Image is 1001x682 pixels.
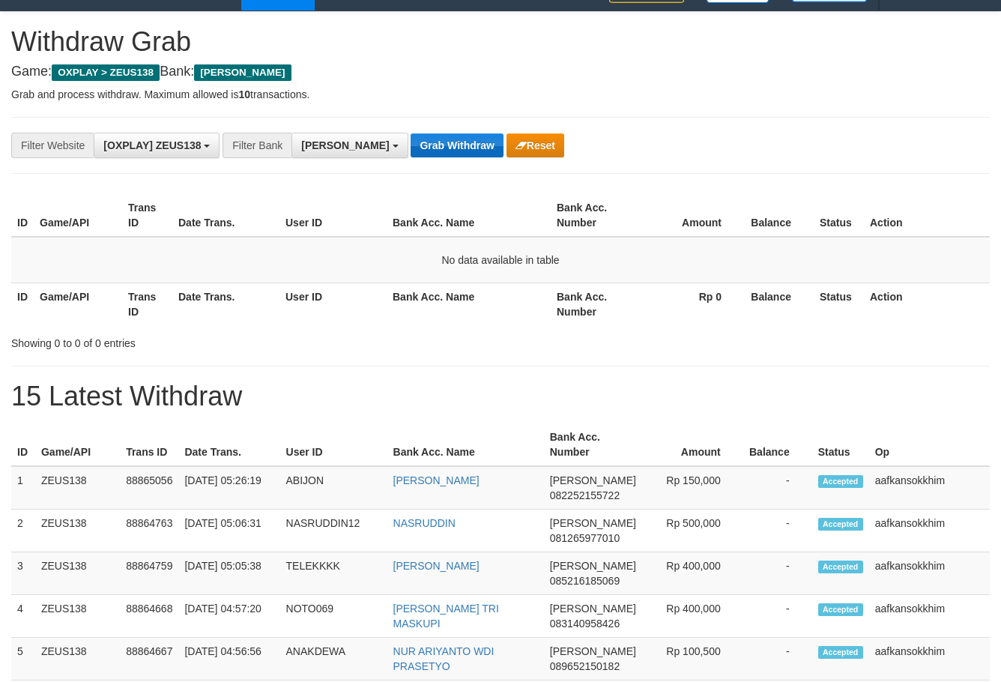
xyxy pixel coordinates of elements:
[279,283,387,325] th: User ID
[178,423,279,466] th: Date Trans.
[411,133,503,157] button: Grab Withdraw
[172,283,279,325] th: Date Trans.
[387,423,544,466] th: Bank Acc. Name
[642,466,743,510] td: Rp 150,000
[506,133,564,157] button: Reset
[550,560,636,572] span: [PERSON_NAME]
[387,194,551,237] th: Bank Acc. Name
[642,423,743,466] th: Amount
[238,88,250,100] strong: 10
[280,466,387,510] td: ABIJON
[301,139,389,151] span: [PERSON_NAME]
[11,466,35,510] td: 1
[393,603,499,630] a: [PERSON_NAME] TRI MASKUPI
[178,595,279,638] td: [DATE] 04:57:20
[393,474,480,486] a: [PERSON_NAME]
[818,603,863,616] span: Accepted
[11,87,990,102] p: Grab and process withdraw. Maximum allowed is transactions.
[280,595,387,638] td: NOTO069
[544,423,642,466] th: Bank Acc. Number
[178,510,279,552] td: [DATE] 05:06:31
[551,283,639,325] th: Bank Acc. Number
[120,638,178,681] td: 88864667
[393,645,495,672] a: NUR ARIYANTO WDI PRASETYO
[11,638,35,681] td: 5
[743,638,812,681] td: -
[280,423,387,466] th: User ID
[743,466,812,510] td: -
[280,510,387,552] td: NASRUDDIN12
[11,237,990,283] td: No data available in table
[11,595,35,638] td: 4
[818,518,863,531] span: Accepted
[812,423,869,466] th: Status
[194,64,291,81] span: [PERSON_NAME]
[120,595,178,638] td: 88864668
[869,638,990,681] td: aafkansokkhim
[172,194,279,237] th: Date Trans.
[35,466,120,510] td: ZEUS138
[743,510,812,552] td: -
[120,510,178,552] td: 88864763
[35,552,120,595] td: ZEUS138
[35,595,120,638] td: ZEUS138
[94,133,220,158] button: [OXPLAY] ZEUS138
[11,283,34,325] th: ID
[103,139,201,151] span: [OXPLAY] ZEUS138
[550,474,636,486] span: [PERSON_NAME]
[550,517,636,529] span: [PERSON_NAME]
[11,510,35,552] td: 2
[550,618,620,630] span: Copy 083140958426 to clipboard
[120,552,178,595] td: 88864759
[818,561,863,573] span: Accepted
[387,283,551,325] th: Bank Acc. Name
[11,330,406,351] div: Showing 0 to 0 of 0 entries
[744,283,814,325] th: Balance
[178,552,279,595] td: [DATE] 05:05:38
[120,466,178,510] td: 88865056
[11,27,990,57] h1: Withdraw Grab
[642,595,743,638] td: Rp 400,000
[52,64,160,81] span: OXPLAY > ZEUS138
[639,283,744,325] th: Rp 0
[223,133,291,158] div: Filter Bank
[642,638,743,681] td: Rp 100,500
[11,133,94,158] div: Filter Website
[35,423,120,466] th: Game/API
[869,423,990,466] th: Op
[744,194,814,237] th: Balance
[11,552,35,595] td: 3
[818,475,863,488] span: Accepted
[814,283,864,325] th: Status
[393,560,480,572] a: [PERSON_NAME]
[864,283,990,325] th: Action
[178,466,279,510] td: [DATE] 05:26:19
[178,638,279,681] td: [DATE] 04:56:56
[743,423,812,466] th: Balance
[120,423,178,466] th: Trans ID
[291,133,408,158] button: [PERSON_NAME]
[550,645,636,657] span: [PERSON_NAME]
[122,283,172,325] th: Trans ID
[639,194,744,237] th: Amount
[814,194,864,237] th: Status
[11,423,35,466] th: ID
[551,194,639,237] th: Bank Acc. Number
[864,194,990,237] th: Action
[818,646,863,659] span: Accepted
[34,194,122,237] th: Game/API
[11,64,990,79] h4: Game: Bank:
[11,381,990,411] h1: 15 Latest Withdraw
[869,510,990,552] td: aafkansokkhim
[550,660,620,672] span: Copy 089652150182 to clipboard
[642,552,743,595] td: Rp 400,000
[550,532,620,544] span: Copy 081265977010 to clipboard
[279,194,387,237] th: User ID
[642,510,743,552] td: Rp 500,000
[122,194,172,237] th: Trans ID
[550,575,620,587] span: Copy 085216185069 to clipboard
[34,283,122,325] th: Game/API
[550,603,636,615] span: [PERSON_NAME]
[743,595,812,638] td: -
[11,194,34,237] th: ID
